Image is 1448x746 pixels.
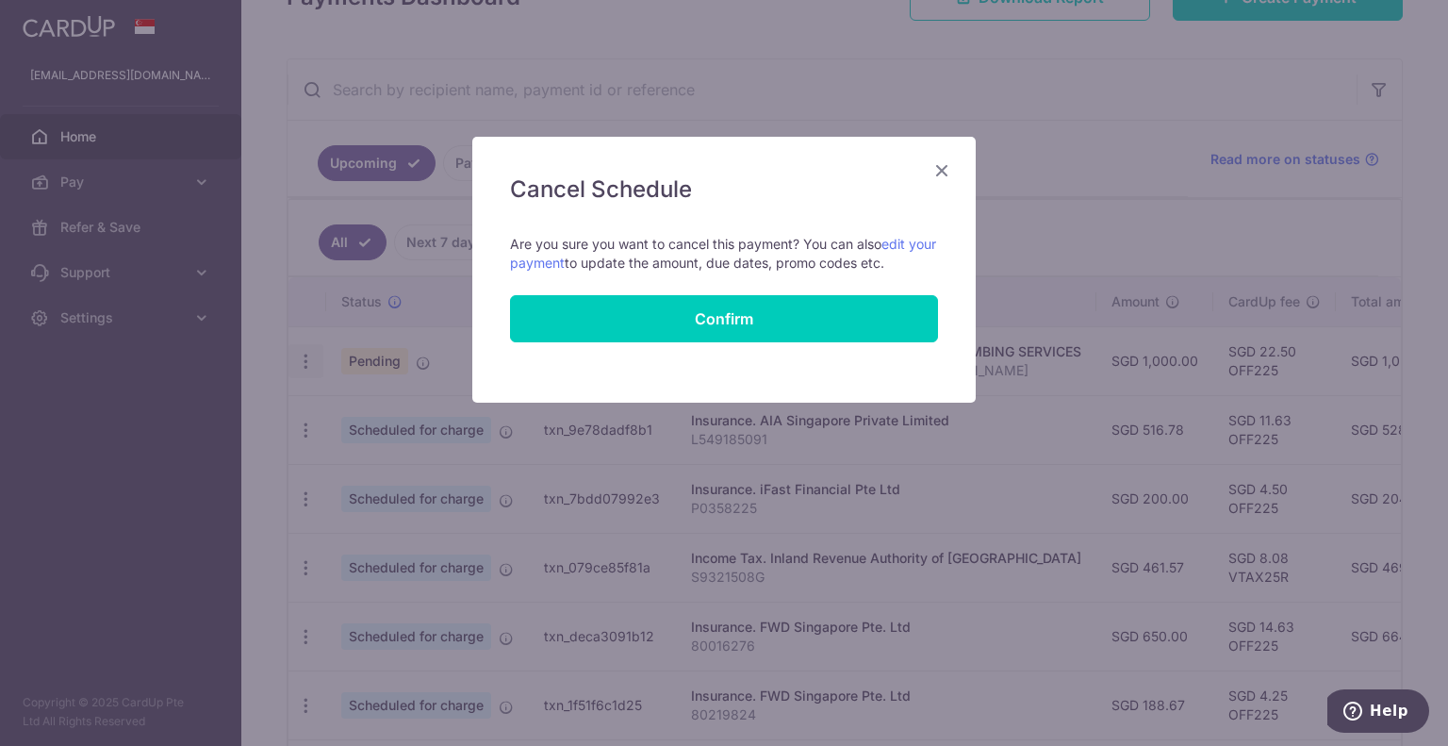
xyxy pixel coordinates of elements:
[510,295,938,342] button: Confirm
[510,174,938,205] h5: Cancel Schedule
[1327,689,1429,737] iframe: Opens a widget where you can find more information
[930,159,953,182] button: Close
[510,235,938,273] p: Are you sure you want to cancel this payment? You can also to update the amount, due dates, promo...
